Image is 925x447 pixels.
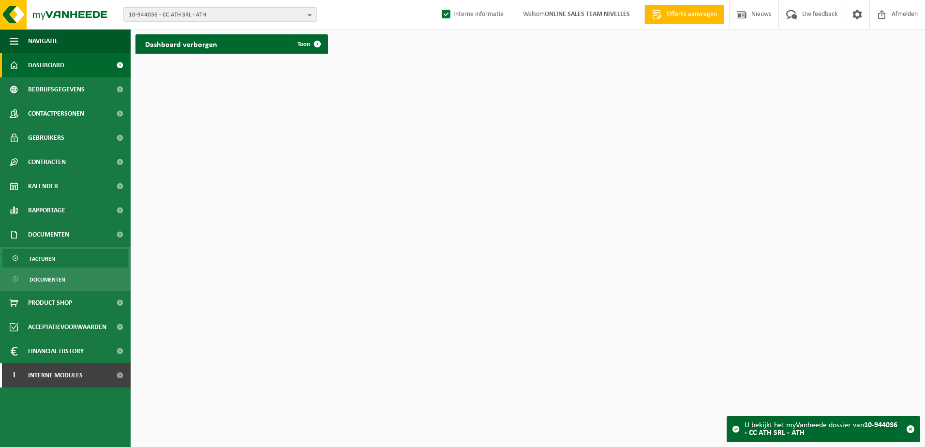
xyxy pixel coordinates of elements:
span: Interne modules [28,363,83,387]
span: Dashboard [28,53,64,77]
h2: Dashboard verborgen [135,34,227,53]
strong: 10-944036 - CC ATH SRL - ATH [745,421,897,437]
a: Facturen [2,249,128,268]
span: Acceptatievoorwaarden [28,315,106,339]
span: Rapportage [28,198,65,223]
span: Facturen [30,250,55,268]
span: Contracten [28,150,66,174]
span: Gebruikers [28,126,64,150]
div: U bekijkt het myVanheede dossier van [745,417,901,442]
span: Bedrijfsgegevens [28,77,85,102]
strong: ONLINE SALES TEAM NIVELLES [545,11,630,18]
span: Financial History [28,339,84,363]
span: Navigatie [28,29,58,53]
span: Documenten [28,223,69,247]
label: Interne informatie [440,7,504,22]
a: Offerte aanvragen [644,5,724,24]
span: Product Shop [28,291,72,315]
span: Documenten [30,270,65,289]
a: Toon [290,34,327,54]
span: Kalender [28,174,58,198]
span: 10-944036 - CC ATH SRL - ATH [129,8,304,22]
button: 10-944036 - CC ATH SRL - ATH [123,7,317,22]
span: I [10,363,18,387]
span: Contactpersonen [28,102,84,126]
span: Toon [298,41,310,47]
span: Offerte aanvragen [664,10,719,19]
a: Documenten [2,270,128,288]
